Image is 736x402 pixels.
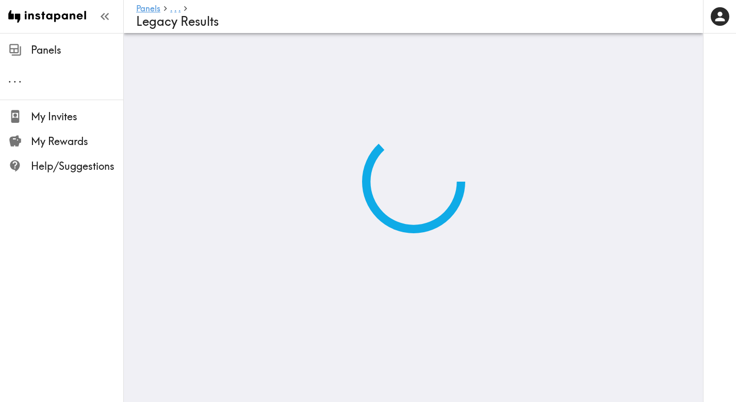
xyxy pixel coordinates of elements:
[31,134,123,149] span: My Rewards
[170,3,172,13] span: .
[8,72,11,85] span: .
[136,4,160,14] a: Panels
[31,43,123,57] span: Panels
[31,109,123,124] span: My Invites
[19,72,22,85] span: .
[174,3,176,13] span: .
[178,3,181,13] span: .
[170,4,181,14] a: ...
[13,72,17,85] span: .
[136,14,682,29] h4: Legacy Results
[31,159,123,173] span: Help/Suggestions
